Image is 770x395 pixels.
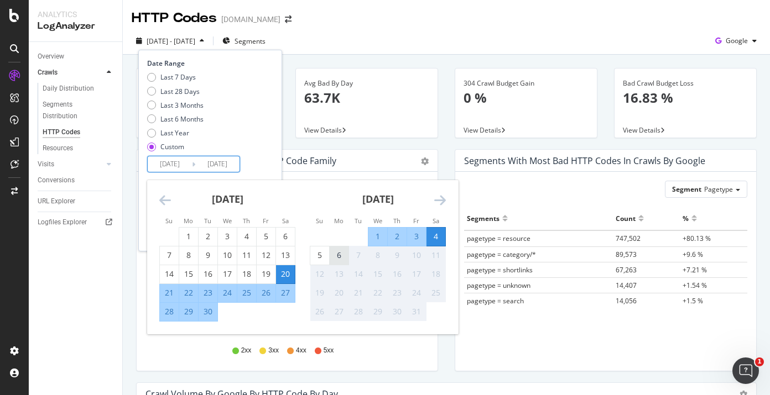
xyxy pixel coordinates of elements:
[132,9,217,28] div: HTTP Codes
[179,287,198,298] div: 22
[683,296,703,306] span: +1.5 %
[368,250,387,261] div: 8
[349,306,368,317] div: 28
[199,246,218,265] td: Choose Tuesday, September 9, 2025 as your check-out date. It’s available.
[43,83,94,94] div: Daily Distribution
[218,227,237,246] td: Choose Wednesday, September 3, 2025 as your check-out date. It’s available.
[296,346,306,355] span: 4xx
[160,306,179,317] div: 28
[426,250,445,261] div: 11
[672,185,701,194] span: Segment
[362,192,394,206] strong: [DATE]
[263,217,269,225] small: Fr
[235,36,266,46] span: Segments
[38,175,115,186] a: Conversions
[241,346,252,355] span: 2xx
[38,217,115,228] a: Logfiles Explorer
[310,283,330,302] td: Not available. Sunday, October 19, 2025
[464,155,705,166] div: Segments with most bad HTTP codes in Crawls by google
[179,265,199,283] td: Choose Monday, September 15, 2025 as your check-out date. It’s available.
[388,287,407,298] div: 23
[388,302,407,321] td: Not available. Thursday, October 30, 2025
[237,231,256,242] div: 4
[407,227,426,246] td: Selected. Friday, October 3, 2025
[38,196,115,207] a: URL Explorer
[237,227,257,246] td: Choose Thursday, September 4, 2025 as your check-out date. It’s available.
[160,101,204,110] div: Last 3 Months
[711,32,761,50] button: Google
[421,157,429,165] div: gear
[330,283,349,302] td: Not available. Monday, October 20, 2025
[276,283,295,302] td: Selected. Saturday, September 27, 2025
[38,9,113,20] div: Analytics
[616,265,637,275] span: 67,263
[204,217,211,225] small: Tu
[683,281,707,290] span: +1.54 %
[38,196,75,207] div: URL Explorer
[199,265,218,283] td: Choose Tuesday, September 16, 2025 as your check-out date. It’s available.
[464,125,501,135] span: View Details
[434,193,446,207] div: Move forward to switch to the next month.
[38,159,103,170] a: Visits
[334,217,344,225] small: Mo
[276,231,295,242] div: 6
[43,83,115,94] a: Daily Distribution
[407,283,426,302] td: Not available. Friday, October 24, 2025
[407,231,426,242] div: 3
[243,217,250,225] small: Th
[726,36,748,45] span: Google
[179,306,198,317] div: 29
[388,246,407,265] td: Not available. Thursday, October 9, 2025
[257,268,275,280] div: 19
[199,287,217,298] div: 23
[43,127,115,138] a: HTTP Codes
[148,156,192,172] input: Start Date
[221,14,280,25] div: [DOMAIN_NAME]
[276,287,295,298] div: 27
[160,128,189,138] div: Last Year
[160,302,179,321] td: Selected. Sunday, September 28, 2025
[683,250,703,259] span: +9.6 %
[426,231,445,242] div: 4
[373,217,382,225] small: We
[388,250,407,261] div: 9
[413,217,419,225] small: Fr
[147,36,195,46] span: [DATE] - [DATE]
[349,283,368,302] td: Not available. Tuesday, October 21, 2025
[732,357,759,384] iframe: Intercom live chat
[368,302,388,321] td: Not available. Wednesday, October 29, 2025
[304,78,429,88] div: Avg Bad By Day
[179,250,198,261] div: 8
[426,283,446,302] td: Not available. Saturday, October 25, 2025
[237,283,257,302] td: Selected. Thursday, September 25, 2025
[179,302,199,321] td: Selected. Monday, September 29, 2025
[616,250,637,259] span: 89,573
[257,246,276,265] td: Choose Friday, September 12, 2025 as your check-out date. It’s available.
[464,78,589,88] div: 304 Crawl Budget Gain
[330,250,348,261] div: 6
[368,231,387,242] div: 1
[683,234,711,243] span: +80.13 %
[38,175,75,186] div: Conversions
[160,142,184,151] div: Custom
[160,72,196,82] div: Last 7 Days
[276,250,295,261] div: 13
[310,302,330,321] td: Not available. Sunday, October 26, 2025
[310,268,329,280] div: 12
[349,302,368,321] td: Not available. Tuesday, October 28, 2025
[145,207,429,335] svg: A chart.
[147,180,458,334] div: Calendar
[368,283,388,302] td: Not available. Wednesday, October 22, 2025
[330,287,348,298] div: 20
[426,227,446,246] td: Selected as end date. Saturday, October 4, 2025
[616,209,636,227] div: Count
[467,265,533,275] span: pagetype = shortlinks
[304,125,342,135] span: View Details
[165,217,173,225] small: Su
[426,287,445,298] div: 25
[160,250,179,261] div: 7
[388,227,407,246] td: Selected. Thursday, October 2, 2025
[467,281,530,290] span: pagetype = unknown
[433,217,439,225] small: Sa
